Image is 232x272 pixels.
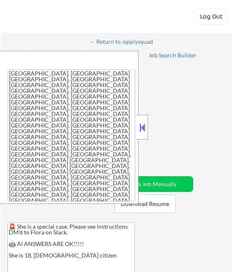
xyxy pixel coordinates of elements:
div: ← Return to /applysquad [89,39,161,45]
div: Job Search Builder [148,52,197,58]
a: ← Return to /applysquad [89,38,161,47]
button: Add a Job Manually [110,176,193,192]
a: Job Search Builder [148,52,197,60]
button: Log Out [195,8,228,25]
